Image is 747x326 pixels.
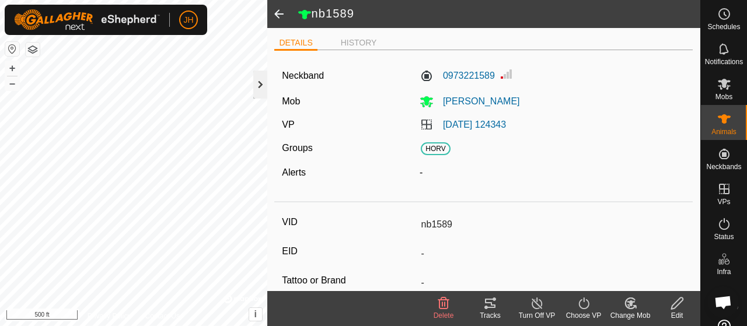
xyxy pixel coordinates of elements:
[714,233,734,240] span: Status
[26,43,40,57] button: Map Layers
[14,9,160,30] img: Gallagher Logo
[421,142,451,155] span: HORV
[282,143,312,153] label: Groups
[298,6,700,22] h2: nb1589
[705,58,743,65] span: Notifications
[434,311,454,320] span: Delete
[654,310,700,321] div: Edit
[254,309,256,319] span: i
[336,37,382,49] li: HISTORY
[560,310,607,321] div: Choose VP
[282,273,416,288] label: Tattoo or Brand
[707,286,739,318] a: Open chat
[282,215,416,230] label: VID
[282,167,306,177] label: Alerts
[514,310,560,321] div: Turn Off VP
[282,244,416,259] label: EID
[282,69,324,83] label: Neckband
[717,198,730,205] span: VPs
[282,96,300,106] label: Mob
[443,120,506,129] a: [DATE] 124343
[715,93,732,100] span: Mobs
[5,61,19,75] button: +
[249,308,262,321] button: i
[711,128,736,135] span: Animals
[467,310,514,321] div: Tracks
[717,268,731,275] span: Infra
[5,42,19,56] button: Reset Map
[274,37,317,51] li: DETAILS
[707,23,740,30] span: Schedules
[282,120,294,129] label: VP
[710,303,738,310] span: Heatmap
[434,96,520,106] span: [PERSON_NAME]
[500,67,514,81] img: Signal strength
[5,76,19,90] button: –
[88,311,131,321] a: Privacy Policy
[145,311,179,321] a: Contact Us
[607,310,654,321] div: Change Mob
[415,166,690,180] div: -
[420,69,495,83] label: 0973221589
[183,14,193,26] span: JH
[706,163,741,170] span: Neckbands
